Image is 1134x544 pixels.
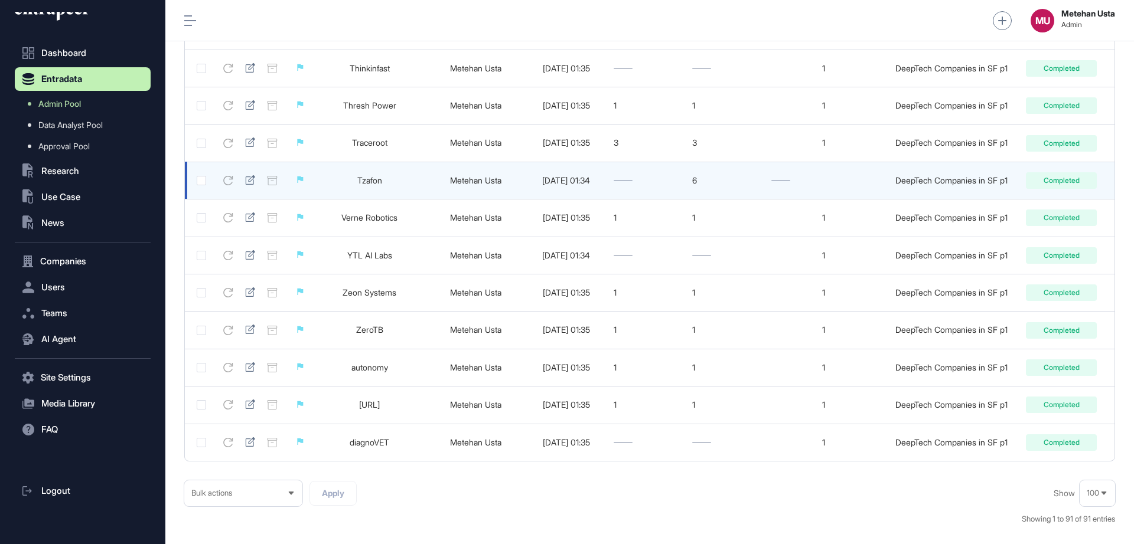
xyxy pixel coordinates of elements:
[692,138,759,148] div: 3
[692,176,759,185] div: 6
[888,64,1014,73] div: DeepTech Companies in SF p1
[41,283,65,292] span: Users
[359,399,380,409] a: [URL]
[15,479,151,503] a: Logout
[771,251,877,260] div: 1
[1026,247,1097,264] div: Completed
[450,287,501,297] a: Metehan Usta
[692,363,759,372] div: 1
[21,93,151,114] a: Admin Pool
[1026,60,1097,77] div: Completed
[347,250,392,260] a: YTL AI Labs
[41,166,79,176] span: Research
[343,287,396,297] a: Zeon Systems
[21,136,151,157] a: Approval Pool
[692,325,759,335] div: 1
[888,325,1014,335] div: DeepTech Companies in SF p1
[530,363,602,372] div: [DATE] 01:35
[38,99,81,109] span: Admin Pool
[41,399,95,408] span: Media Library
[450,362,501,372] a: Metehan Usta
[1026,396,1097,413] div: Completed
[21,114,151,136] a: Data Analyst Pool
[614,325,680,335] div: 1
[530,438,602,447] div: [DATE] 01:35
[614,400,680,409] div: 1
[15,250,151,273] button: Companies
[41,486,70,496] span: Logout
[888,438,1014,447] div: DeepTech Companies in SF p1
[1022,513,1115,525] div: Showing 1 to 91 of 91 entries
[352,137,387,148] a: Traceroot
[771,288,877,297] div: 1
[530,213,602,222] div: [DATE] 01:35
[530,288,602,297] div: [DATE] 01:35
[530,138,602,148] div: [DATE] 01:35
[450,399,501,409] a: Metehan Usta
[1026,97,1097,114] div: Completed
[692,213,759,222] div: 1
[450,437,501,447] a: Metehan Usta
[356,325,383,335] a: ZeroTB
[41,192,80,202] span: Use Case
[771,213,877,222] div: 1
[771,363,877,372] div: 1
[15,418,151,441] button: FAQ
[888,101,1014,110] div: DeepTech Companies in SF p1
[38,142,90,151] span: Approval Pool
[771,438,877,447] div: 1
[41,425,58,434] span: FAQ
[15,392,151,415] button: Media Library
[1031,9,1054,32] button: MU
[350,437,389,447] a: diagnoVET
[351,362,388,372] a: autonomy
[530,325,602,335] div: [DATE] 01:35
[1026,209,1097,226] div: Completed
[450,212,501,222] a: Metehan Usta
[530,251,602,260] div: [DATE] 01:34
[888,176,1014,185] div: DeepTech Companies in SF p1
[771,101,877,110] div: 1
[1026,434,1097,451] div: Completed
[38,120,103,130] span: Data Analyst Pool
[450,63,501,73] a: Metehan Usta
[771,138,877,148] div: 1
[692,101,759,110] div: 1
[1061,9,1115,18] strong: Metehan Usta
[888,138,1014,148] div: DeepTech Companies in SF p1
[343,100,396,110] a: Thresh Power
[15,41,151,65] a: Dashboard
[530,101,602,110] div: [DATE] 01:35
[1026,284,1097,301] div: Completed
[15,327,151,351] button: AI Agent
[1026,322,1097,339] div: Completed
[357,175,382,185] a: Tzafon
[15,185,151,209] button: Use Case
[614,213,680,222] div: 1
[450,175,501,185] a: Metehan Usta
[15,302,151,325] button: Teams
[888,288,1014,297] div: DeepTech Companies in SF p1
[15,211,151,235] button: News
[771,400,877,409] div: 1
[41,309,67,318] span: Teams
[1061,21,1115,29] span: Admin
[771,64,877,73] div: 1
[1026,359,1097,376] div: Completed
[450,137,501,148] a: Metehan Usta
[15,159,151,183] button: Research
[692,400,759,409] div: 1
[1026,135,1097,152] div: Completed
[530,400,602,409] div: [DATE] 01:35
[614,288,680,297] div: 1
[888,400,1014,409] div: DeepTech Companies in SF p1
[15,67,151,91] button: Entradata
[41,335,76,344] span: AI Agent
[15,366,151,389] button: Site Settings
[450,325,501,335] a: Metehan Usta
[614,138,680,148] div: 3
[888,251,1014,260] div: DeepTech Companies in SF p1
[450,250,501,260] a: Metehan Usta
[692,288,759,297] div: 1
